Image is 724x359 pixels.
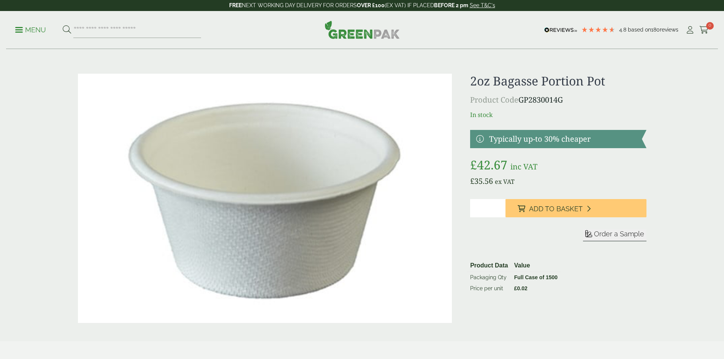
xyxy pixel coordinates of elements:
h1: 2oz Bagasse Portion Pot [470,74,646,88]
strong: BEFORE 2 pm [434,2,468,8]
th: Product Data [467,259,511,272]
span: 180 [651,27,660,33]
span: £ [470,157,477,173]
span: Product Code [470,95,518,105]
p: GP2830014G [470,94,646,106]
span: Based on [628,27,651,33]
a: 0 [699,24,709,36]
p: Menu [15,25,46,35]
strong: FREE [229,2,242,8]
span: Order a Sample [594,230,644,238]
button: Add to Basket [505,199,646,217]
span: £ [514,285,517,291]
img: REVIEWS.io [544,27,577,33]
i: My Account [685,26,695,34]
a: See T&C's [470,2,495,8]
td: Price per unit [467,283,511,294]
th: Value [511,259,561,272]
img: GreenPak Supplies [325,21,400,39]
strong: OVER £100 [357,2,385,8]
strong: Full Case of 1500 [514,274,558,280]
a: Menu [15,25,46,33]
i: Cart [699,26,709,34]
img: 2830014G 2oz Bagasse Portion Pot [78,74,452,323]
button: Order a Sample [583,229,646,241]
p: In stock [470,110,646,119]
bdi: 42.67 [470,157,507,173]
span: reviews [660,27,678,33]
span: 0 [706,22,714,30]
bdi: 35.56 [470,176,493,186]
span: ex VAT [495,177,515,186]
span: £ [470,176,474,186]
div: 4.78 Stars [581,26,615,33]
span: inc VAT [510,161,537,172]
td: Packaging Qty [467,272,511,283]
span: Add to Basket [529,205,583,213]
bdi: 0.02 [514,285,528,291]
span: 4.8 [619,27,628,33]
